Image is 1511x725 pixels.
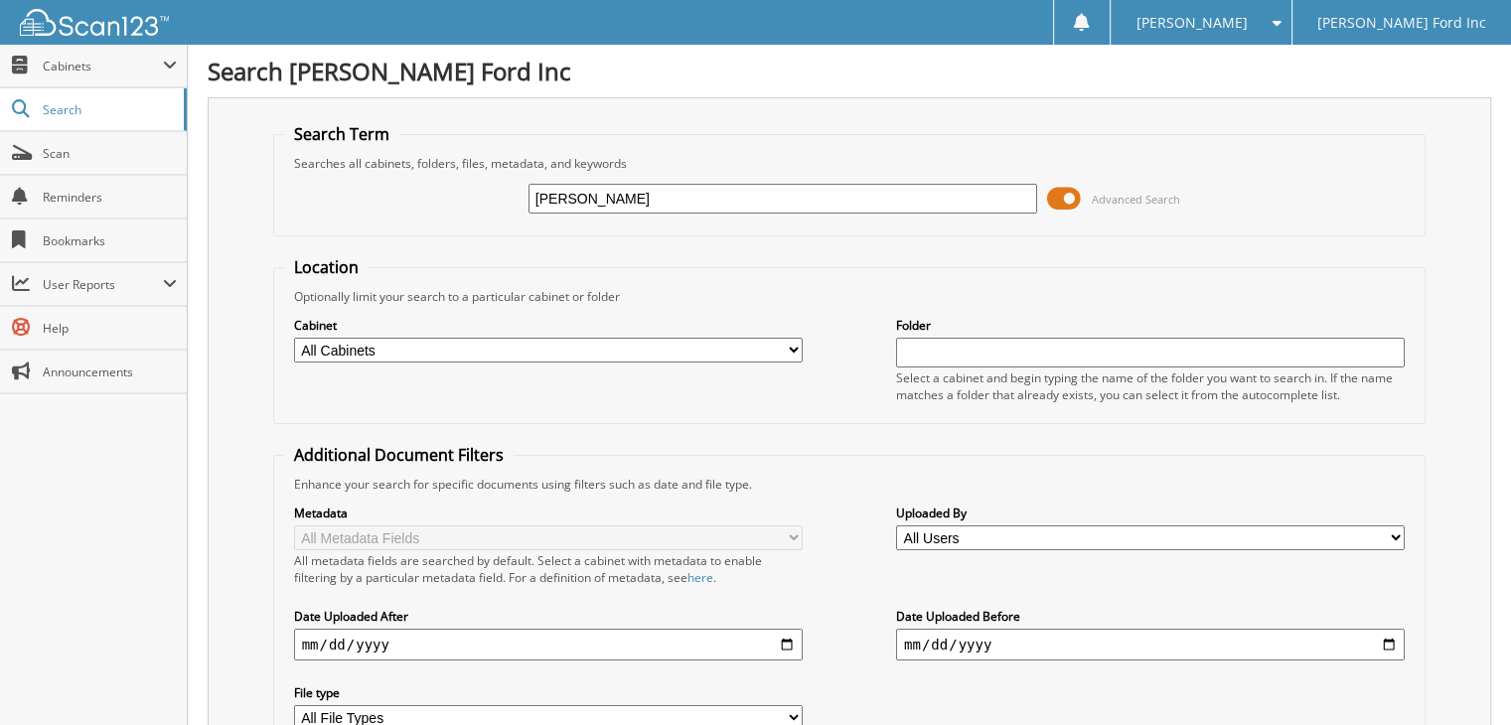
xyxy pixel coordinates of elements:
[294,684,803,701] label: File type
[1317,17,1486,29] span: [PERSON_NAME] Ford Inc
[294,552,803,586] div: All metadata fields are searched by default. Select a cabinet with metadata to enable filtering b...
[284,256,369,278] legend: Location
[43,363,177,380] span: Announcements
[294,317,803,334] label: Cabinet
[1092,192,1180,207] span: Advanced Search
[43,189,177,206] span: Reminders
[896,629,1405,660] input: end
[284,123,399,145] legend: Search Term
[1412,630,1511,725] iframe: Chat Widget
[284,444,514,466] legend: Additional Document Filters
[43,232,177,249] span: Bookmarks
[43,320,177,337] span: Help
[896,608,1405,625] label: Date Uploaded Before
[294,505,803,521] label: Metadata
[687,569,713,586] a: here
[284,288,1416,305] div: Optionally limit your search to a particular cabinet or folder
[294,629,803,660] input: start
[43,276,163,293] span: User Reports
[43,101,174,118] span: Search
[208,55,1491,87] h1: Search [PERSON_NAME] Ford Inc
[1135,17,1247,29] span: [PERSON_NAME]
[284,155,1416,172] div: Searches all cabinets, folders, files, metadata, and keywords
[43,145,177,162] span: Scan
[43,58,163,74] span: Cabinets
[896,505,1405,521] label: Uploaded By
[896,317,1405,334] label: Folder
[284,476,1416,493] div: Enhance your search for specific documents using filters such as date and file type.
[294,608,803,625] label: Date Uploaded After
[896,369,1405,403] div: Select a cabinet and begin typing the name of the folder you want to search in. If the name match...
[20,9,169,36] img: scan123-logo-white.svg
